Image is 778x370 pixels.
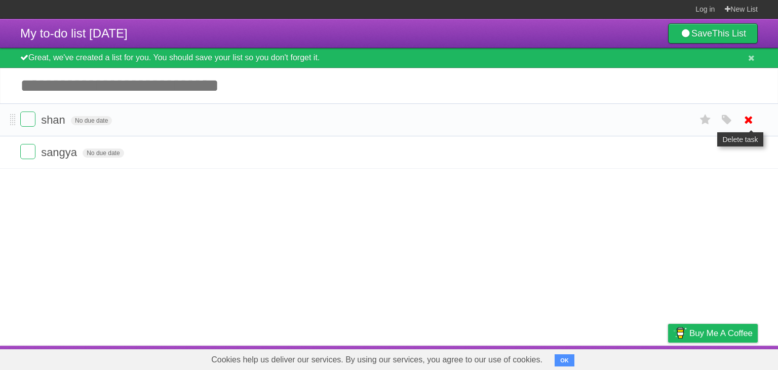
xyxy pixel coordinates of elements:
span: No due date [83,149,124,158]
a: SaveThis List [668,23,758,44]
label: Done [20,144,35,159]
span: No due date [71,116,112,125]
a: Developers [567,348,608,367]
b: This List [712,28,746,39]
span: My to-do list [DATE] [20,26,128,40]
a: Terms [620,348,643,367]
label: Done [20,112,35,127]
span: sangya [41,146,80,159]
img: Buy me a coffee [673,324,687,342]
span: Buy me a coffee [689,324,753,342]
a: Buy me a coffee [668,324,758,343]
label: Star task [696,112,715,128]
span: shan [41,114,68,126]
a: Suggest a feature [694,348,758,367]
a: Privacy [655,348,681,367]
span: Cookies help us deliver our services. By using our services, you agree to our use of cookies. [201,350,553,370]
button: OK [555,354,574,366]
a: About [533,348,555,367]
